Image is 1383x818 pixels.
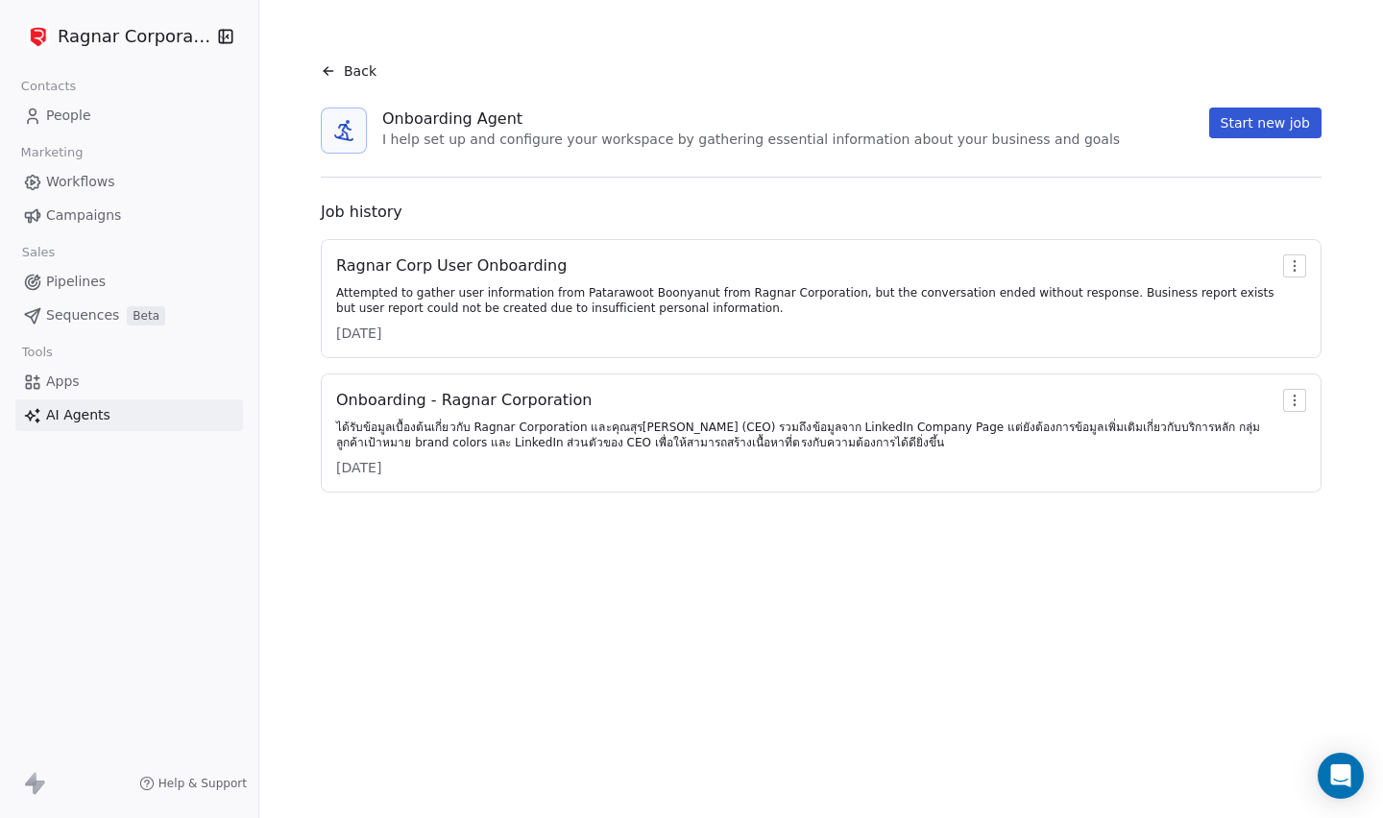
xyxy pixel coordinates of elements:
[46,305,119,325] span: Sequences
[15,300,243,331] a: SequencesBeta
[336,254,1275,277] div: Ragnar Corp User Onboarding
[1318,753,1364,799] div: Open Intercom Messenger
[15,366,243,397] a: Apps
[46,405,110,425] span: AI Agents
[336,389,1275,412] div: Onboarding - Ragnar Corporation
[15,266,243,298] a: Pipelines
[46,106,91,126] span: People
[344,61,376,81] span: Back
[139,776,247,791] a: Help & Support
[336,285,1275,316] div: Attempted to gather user information from Patarawoot Boonyanut from Ragnar Corporation, but the c...
[23,20,205,53] button: Ragnar Corporation
[382,108,1120,131] div: Onboarding Agent
[46,372,80,392] span: Apps
[382,131,1120,150] div: I help set up and configure your workspace by gathering essential information about your business...
[12,72,85,101] span: Contacts
[336,458,1275,477] div: [DATE]
[321,201,1322,224] div: Job history
[13,238,63,267] span: Sales
[15,200,243,231] a: Campaigns
[1209,108,1322,138] button: Start new job
[46,172,115,192] span: Workflows
[336,420,1275,450] div: ได้รับข้อมูลเบื้องต้นเกี่ยวกับ Ragnar Corporation และคุณสุร[PERSON_NAME] (CEO) รวมถึงข้อมูลจาก Li...
[127,306,165,325] span: Beta
[15,399,243,431] a: AI Agents
[58,24,212,49] span: Ragnar Corporation
[46,205,121,226] span: Campaigns
[15,100,243,132] a: People
[13,338,61,367] span: Tools
[158,776,247,791] span: Help & Support
[46,272,106,292] span: Pipelines
[336,324,1275,343] div: [DATE]
[15,166,243,198] a: Workflows
[27,25,50,48] img: ragnar-web_clip_256x256.png
[12,138,91,167] span: Marketing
